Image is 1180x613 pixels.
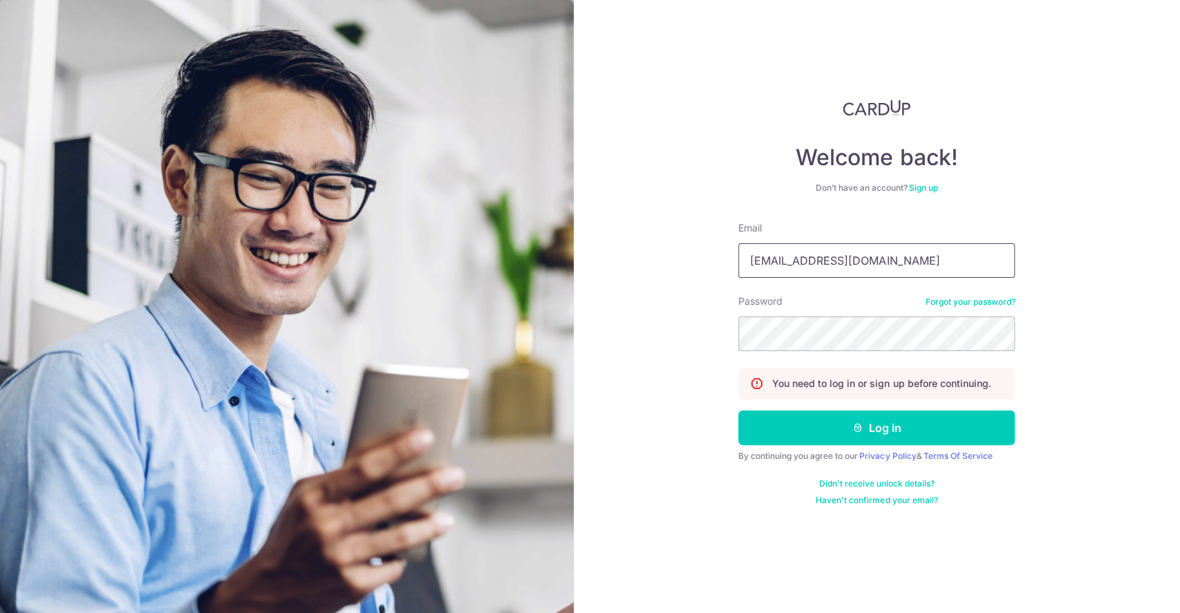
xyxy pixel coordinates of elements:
[738,451,1015,462] div: By continuing you agree to our &
[819,478,935,489] a: Didn't receive unlock details?
[772,377,991,390] p: You need to log in or sign up before continuing.
[816,495,937,506] a: Haven't confirmed your email?
[738,144,1015,171] h4: Welcome back!
[738,221,762,235] label: Email
[738,411,1015,445] button: Log in
[738,243,1015,278] input: Enter your Email
[738,294,783,308] label: Password
[738,182,1015,194] div: Don’t have an account?
[909,182,938,193] a: Sign up
[923,451,992,461] a: Terms Of Service
[859,451,916,461] a: Privacy Policy
[843,100,910,116] img: CardUp Logo
[925,296,1015,308] a: Forgot your password?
